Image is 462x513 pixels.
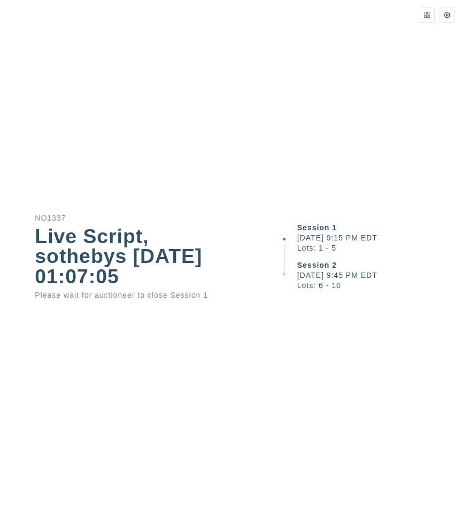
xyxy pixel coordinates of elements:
[297,224,462,231] div: Session 1
[297,261,462,269] div: Session 2
[297,271,462,279] div: [DATE] 9:45 PM EDT
[297,282,462,289] div: Lots: 6 - 10
[35,291,242,299] div: Please wait for auctioneer to close Session 1
[297,234,462,242] div: [DATE] 9:15 PM EDT
[297,244,462,252] div: Lots: 1 - 5
[35,214,242,222] div: NO1337
[35,227,242,286] div: Live Script, sothebys [DATE] 01:07:05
